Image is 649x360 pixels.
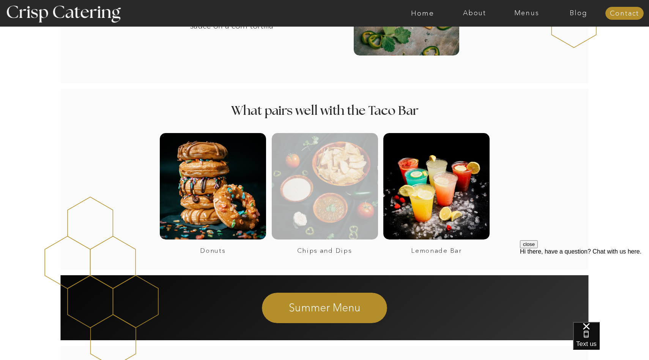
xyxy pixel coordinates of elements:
[161,247,265,254] a: Donuts
[520,240,649,331] iframe: podium webchat widget prompt
[501,10,553,17] a: Menus
[605,10,644,17] a: Contact
[222,300,428,314] a: Summer Menu
[385,247,488,254] a: Lemonade Bar
[397,10,449,17] a: Home
[553,10,605,17] a: Blog
[273,247,376,254] a: Chips and Dips
[449,10,501,17] a: About
[184,105,466,119] h2: What pairs well with the Taco Bar
[573,322,649,360] iframe: podium webchat widget bubble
